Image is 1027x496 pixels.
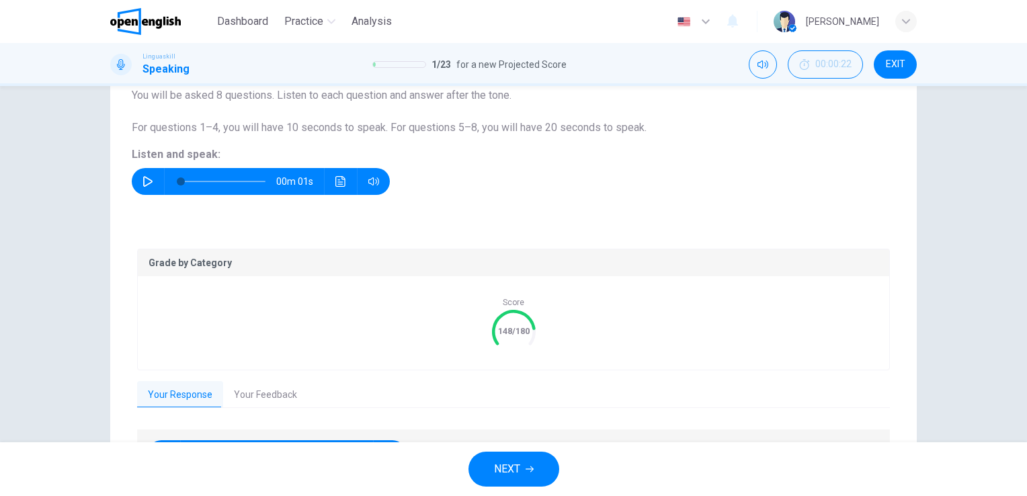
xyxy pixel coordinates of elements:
span: NEXT [494,460,520,479]
span: For questions 1–4, you will have 10 seconds to speak. For questions 5–8, you will have 20 seconds... [132,121,647,134]
span: You will be asked 8 questions. Listen to each question and answer after the tone. [132,89,511,101]
span: Practice [284,13,323,30]
button: Your Feedback [223,381,308,409]
span: for a new Projected Score [456,56,567,73]
button: EXIT [874,50,917,79]
span: 00:00:22 [815,59,852,70]
button: Dashboard [212,9,274,34]
p: Grade by Category [149,257,878,268]
span: 1 / 23 [432,56,451,73]
div: Hide [788,50,863,79]
div: [PERSON_NAME] [806,13,879,30]
button: Your Response [137,381,223,409]
text: 148/180 [498,326,530,336]
span: Score [503,298,524,307]
img: en [675,17,692,27]
div: Mute [749,50,777,79]
button: Practice [279,9,341,34]
span: 00m 05s [325,440,373,467]
span: Linguaskill [142,52,175,61]
button: NEXT [468,452,559,487]
span: Analysis [352,13,392,30]
span: Listen and speak: [132,148,220,161]
button: Click to see the audio transcription [330,168,352,195]
button: Analysis [346,9,397,34]
div: basic tabs example [137,381,890,409]
h1: Speaking [142,61,190,77]
img: OpenEnglish logo [110,8,181,35]
img: Profile picture [774,11,795,32]
button: 00:00:22 [788,50,863,79]
span: 00m 01s [276,168,324,195]
span: EXIT [886,59,905,70]
span: Dashboard [217,13,268,30]
a: OpenEnglish logo [110,8,212,35]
